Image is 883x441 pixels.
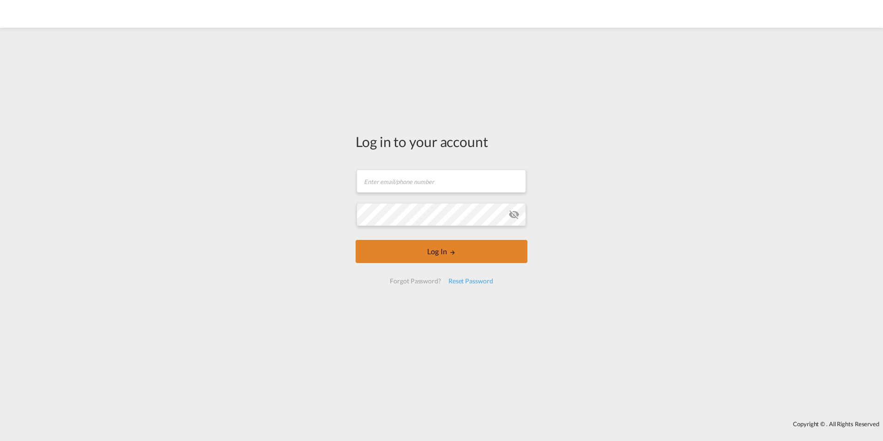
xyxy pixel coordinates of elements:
[508,209,520,220] md-icon: icon-eye-off
[386,273,444,289] div: Forgot Password?
[356,132,527,151] div: Log in to your account
[445,273,497,289] div: Reset Password
[357,170,526,193] input: Enter email/phone number
[356,240,527,263] button: LOGIN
